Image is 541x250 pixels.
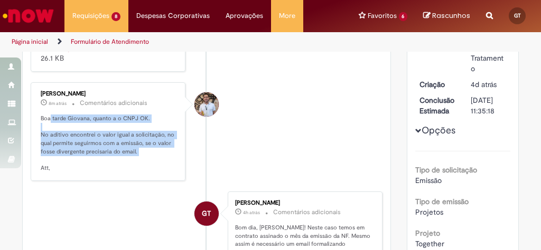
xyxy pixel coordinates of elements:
[273,208,341,217] small: Comentários adicionais
[8,32,307,52] ul: Trilhas de página
[72,11,109,21] span: Requisições
[41,91,177,97] div: [PERSON_NAME]
[471,42,507,74] div: Em Tratamento
[432,11,470,21] span: Rascunhos
[471,95,507,116] div: [DATE] 11:35:18
[226,11,263,21] span: Aprovações
[399,12,408,21] span: 6
[136,11,210,21] span: Despesas Corporativas
[471,80,497,89] time: 26/09/2025 13:12:56
[279,11,295,21] span: More
[368,11,397,21] span: Favoritos
[415,207,443,217] span: Projetos
[235,200,371,206] div: [PERSON_NAME]
[514,12,521,19] span: GT
[415,165,477,175] b: Tipo de solicitação
[41,114,177,172] p: Boa tarde Giovana, quanto a o CNPJ OK. No aditivo encontrei o valor igual a solicitação, no qual ...
[415,239,444,248] span: Together
[194,92,219,117] div: Gabriel Duzo Da Cruz
[49,100,67,107] time: 29/09/2025 16:04:17
[423,11,470,21] a: No momento, sua lista de rascunhos tem 0 Itens
[412,95,463,116] dt: Conclusão Estimada
[471,80,497,89] span: 4d atrás
[80,99,147,108] small: Comentários adicionais
[471,79,507,90] div: 26/09/2025 13:12:56
[415,176,442,185] span: Emissão
[1,5,55,26] img: ServiceNow
[12,37,48,46] a: Página inicial
[41,43,70,52] a: Valor.png
[415,197,469,206] b: Tipo de emissão
[415,228,440,238] b: Projeto
[412,79,463,90] dt: Criação
[49,100,67,107] span: 8m atrás
[202,201,211,226] span: GT
[41,42,177,63] div: 26.1 KB
[111,12,120,21] span: 8
[71,37,149,46] a: Formulário de Atendimento
[243,209,260,216] time: 29/09/2025 12:14:03
[194,201,219,226] div: Giovana Miquelin Toledo
[243,209,260,216] span: 4h atrás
